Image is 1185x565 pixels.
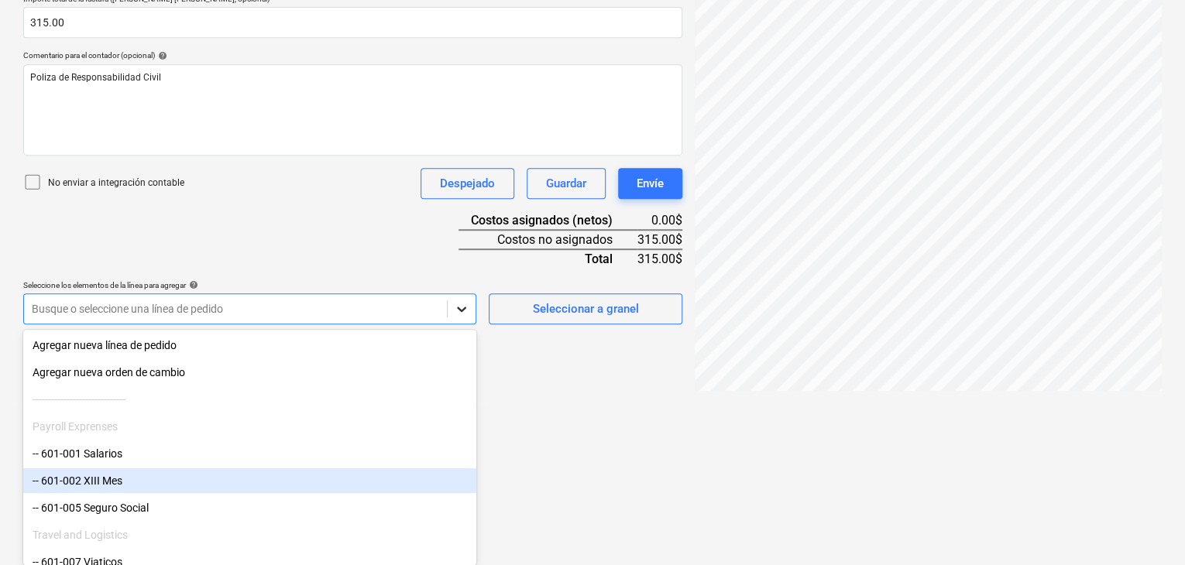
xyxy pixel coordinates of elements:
div: 0.00$ [637,211,682,230]
span: Poliza de Responsabilidad Civil [30,72,161,83]
button: Guardar [527,168,606,199]
p: No enviar a integración contable [48,176,184,190]
span: help [155,51,167,60]
button: Seleccionar a granel [489,293,682,324]
div: Seleccionar a granel [532,299,638,319]
span: help [186,280,198,289]
div: Total [459,249,637,268]
div: Payroll Exprenses [23,414,476,439]
div: 315.00$ [637,249,682,268]
div: 315.00$ [637,230,682,249]
div: -- 601-005 Seguro Social [23,495,476,520]
div: Comentario para el contador (opcional) [23,50,682,60]
div: Agregar nueva orden de cambio [23,360,476,385]
div: Costos no asignados [459,230,637,249]
div: Despejado [440,173,495,193]
input: Importe total de la factura (coste neto, opcional) [23,7,682,38]
div: -- 601-001 Salarios [23,441,476,466]
div: ------------------------------ [23,387,476,412]
div: Envíe [637,173,664,193]
iframe: Chat Widget [1108,491,1185,565]
div: Widget de chat [1108,491,1185,565]
div: Agregar nueva línea de pedido [23,333,476,358]
div: -- 601-002 XIII Mes [23,468,476,493]
div: Travel and Logistics [23,522,476,547]
div: Guardar [546,173,586,193]
div: Costos asignados (netos) [459,211,637,230]
button: Envíe [618,168,682,199]
button: Despejado [421,168,514,199]
div: Seleccione los elementos de la línea para agregar [23,280,476,290]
